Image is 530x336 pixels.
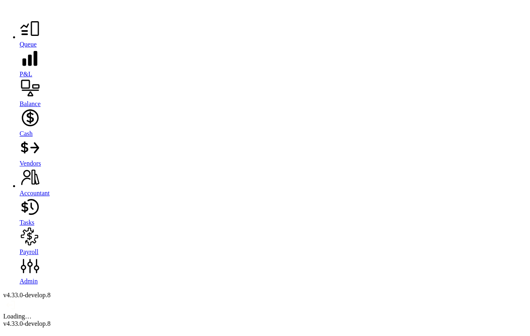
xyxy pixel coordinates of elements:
[20,197,527,226] a: Tasks
[20,108,527,137] a: Cash
[20,78,527,108] a: Balance
[20,248,38,255] span: Payroll
[20,48,527,78] a: P&L
[3,320,527,327] div: v 4.33.0-develop.8
[20,226,527,256] a: Payroll
[20,100,41,107] span: Balance
[20,41,37,48] span: Queue
[20,256,527,285] a: Admin
[20,130,33,137] span: Cash
[3,292,527,299] div: v 4.33.0-develop.8
[3,313,31,320] span: Loading…
[20,137,527,167] a: Vendors
[20,219,34,226] span: Tasks
[20,278,38,285] span: Admin
[20,160,41,167] span: Vendors
[20,18,527,48] a: Queue
[20,190,50,197] span: Accountant
[20,71,32,77] span: P&L
[20,167,527,197] a: Accountant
